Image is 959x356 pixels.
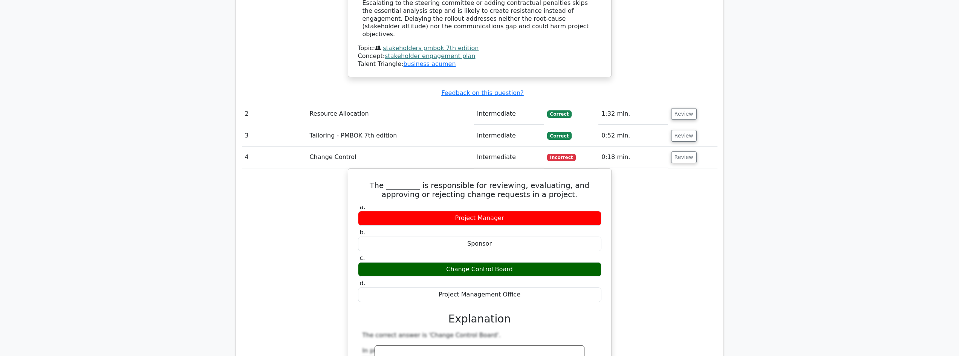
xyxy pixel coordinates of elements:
[242,103,307,125] td: 2
[358,52,601,60] div: Concept:
[306,103,474,125] td: Resource Allocation
[671,108,697,120] button: Review
[598,147,668,168] td: 0:18 min.
[360,280,366,287] span: d.
[242,147,307,168] td: 4
[358,44,601,68] div: Talent Triangle:
[671,130,697,142] button: Review
[474,147,544,168] td: Intermediate
[598,103,668,125] td: 1:32 min.
[306,125,474,147] td: Tailoring - PMBOK 7th edition
[547,154,576,161] span: Incorrect
[358,237,601,251] div: Sponsor
[242,125,307,147] td: 3
[474,103,544,125] td: Intermediate
[385,52,475,60] a: stakeholder engagement plan
[358,287,601,302] div: Project Management Office
[360,254,365,261] span: c.
[403,60,456,67] a: business acumen
[474,125,544,147] td: Intermediate
[362,313,597,325] h3: Explanation
[547,132,572,139] span: Correct
[547,110,572,118] span: Correct
[360,203,366,211] span: a.
[598,125,668,147] td: 0:52 min.
[441,89,523,96] a: Feedback on this question?
[358,44,601,52] div: Topic:
[306,147,474,168] td: Change Control
[671,151,697,163] button: Review
[383,44,479,52] a: stakeholders pmbok 7th edition
[360,229,366,236] span: b.
[357,181,602,199] h5: The _________ is responsible for reviewing, evaluating, and approving or rejecting change request...
[358,262,601,277] div: Change Control Board
[358,211,601,226] div: Project Manager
